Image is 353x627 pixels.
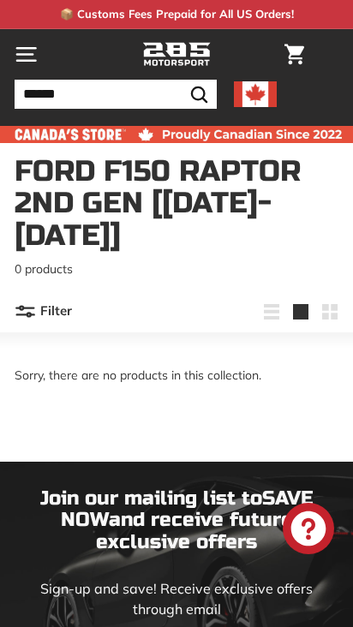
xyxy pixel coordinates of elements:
[61,487,314,531] strong: SAVE NOW
[15,156,338,252] h1: Ford F150 Raptor 2nd Gen [[DATE]-[DATE]]
[15,80,217,109] input: Search
[142,40,211,69] img: Logo_285_Motorsport_areodynamics_components
[276,30,313,79] a: Cart
[278,503,339,558] inbox-online-store-chat: Shopify online store chat
[15,332,338,419] div: Sorry, there are no products in this collection.
[15,260,338,278] p: 0 products
[15,578,338,619] p: Sign-up and save! Receive exclusive offers through email
[15,291,72,332] button: Filter
[60,6,294,23] p: 📦 Customs Fees Prepaid for All US Orders!
[15,487,338,552] p: Join our mailing list to and receive future exclusive offers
